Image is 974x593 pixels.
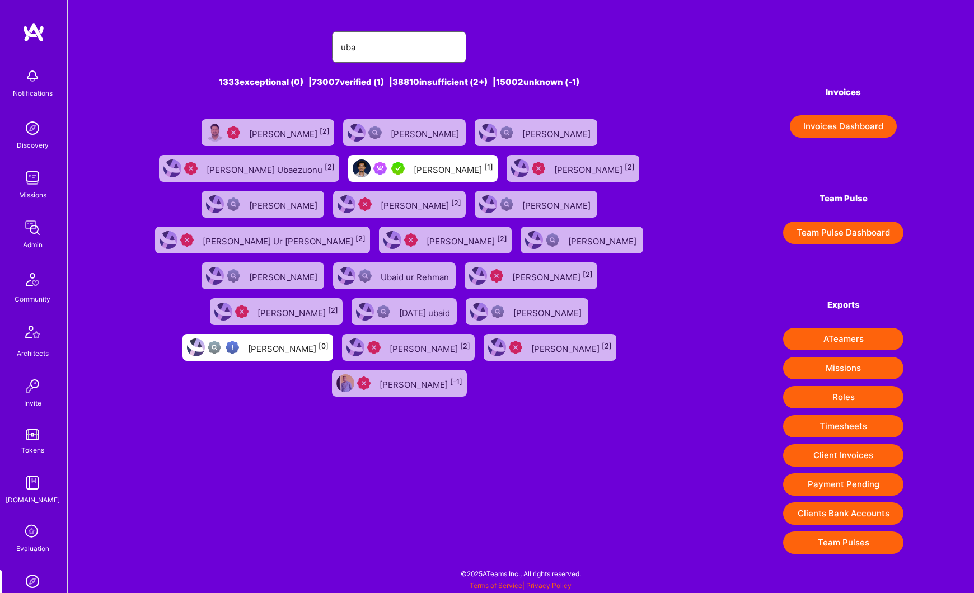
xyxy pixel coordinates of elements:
[21,570,44,592] img: Admin Search
[21,117,44,139] img: discovery
[399,304,452,319] div: [DATE] ubaid
[625,163,635,171] sup: [2]
[206,267,224,285] img: User Avatar
[554,161,635,176] div: [PERSON_NAME]
[184,162,198,175] img: Unqualified
[469,267,487,285] img: User Avatar
[197,115,339,150] a: User AvatarUnqualified[PERSON_NAME][2]
[783,87,903,97] h4: Invoices
[248,340,329,355] div: [PERSON_NAME]
[500,126,513,139] img: Not Scrubbed
[358,269,372,283] img: Not Scrubbed
[583,270,593,279] sup: [2]
[479,195,497,213] img: User Avatar
[249,269,320,283] div: [PERSON_NAME]
[532,162,545,175] img: Unqualified
[380,376,462,390] div: [PERSON_NAME]
[205,294,347,330] a: User AvatarUnqualified[PERSON_NAME][2]
[381,269,451,283] div: Ubaid ur Rehman
[208,341,221,354] img: Not fully vetted
[427,233,507,247] div: [PERSON_NAME]
[22,521,43,543] i: icon SelectionTeam
[484,163,493,171] sup: [1]
[21,472,44,494] img: guide book
[451,199,461,207] sup: [2]
[197,186,329,222] a: User AvatarNot Scrubbed[PERSON_NAME]
[160,231,177,249] img: User Avatar
[491,305,504,318] img: Not Scrubbed
[257,304,338,319] div: [PERSON_NAME]
[249,125,330,140] div: [PERSON_NAME]
[347,294,461,330] a: User AvatarNot Scrubbed[DATE] ubaid
[67,559,974,587] div: © 2025 ATeams Inc., All rights reserved.
[325,163,335,171] sup: [2]
[368,126,382,139] img: Not Scrubbed
[531,340,612,355] div: [PERSON_NAME]
[373,162,387,175] img: Been on Mission
[329,258,460,294] a: User AvatarNot ScrubbedUbaid ur Rehman
[353,159,371,177] img: User Avatar
[790,115,897,138] button: Invoices Dashboard
[21,65,44,87] img: bell
[235,305,249,318] img: Unqualified
[783,386,903,408] button: Roles
[470,186,602,222] a: User AvatarNot Scrubbed[PERSON_NAME]
[214,303,232,321] img: User Avatar
[546,233,559,247] img: Not Scrubbed
[338,330,479,365] a: User AvatarUnqualified[PERSON_NAME][2]
[497,234,507,243] sup: [2]
[390,340,470,355] div: [PERSON_NAME]
[26,429,39,440] img: tokens
[522,125,593,140] div: [PERSON_NAME]
[23,239,43,251] div: Admin
[227,197,240,211] img: Not Scrubbed
[511,159,529,177] img: User Avatar
[207,161,335,176] div: [PERSON_NAME] Ubaezuonu
[180,233,194,247] img: Unqualified
[381,197,461,211] div: [PERSON_NAME]
[470,581,572,590] span: |
[783,531,903,554] button: Team Pulses
[17,139,49,151] div: Discovery
[450,378,462,386] sup: [-1]
[355,234,366,243] sup: [2]
[22,22,45,43] img: logo
[783,502,903,525] button: Clients Bank Accounts
[783,300,903,310] h4: Exports
[783,222,903,244] a: Team Pulse Dashboard
[21,375,44,397] img: Invite
[15,293,50,305] div: Community
[391,125,461,140] div: [PERSON_NAME]
[461,294,593,330] a: User AvatarNot Scrubbed[PERSON_NAME]
[21,444,44,456] div: Tokens
[226,341,239,354] img: High Potential User
[227,126,240,139] img: Unqualified
[479,330,621,365] a: User AvatarUnqualified[PERSON_NAME][2]
[490,269,503,283] img: Unqualified
[336,374,354,392] img: User Avatar
[513,304,584,319] div: [PERSON_NAME]
[328,306,338,314] sup: [2]
[320,127,330,135] sup: [2]
[404,233,418,247] img: Unqualified
[151,222,374,258] a: User AvatarUnqualified[PERSON_NAME] Ur [PERSON_NAME][2]
[783,328,903,350] button: ATeamers
[344,150,502,186] a: User AvatarBeen on MissionA.Teamer in Residence[PERSON_NAME][1]
[206,124,224,142] img: User Avatar
[383,231,401,249] img: User Avatar
[391,162,405,175] img: A.Teamer in Residence
[339,115,470,150] a: User AvatarNot Scrubbed[PERSON_NAME]
[509,341,522,354] img: Unqualified
[602,342,612,350] sup: [2]
[348,124,366,142] img: User Avatar
[24,397,41,409] div: Invite
[783,473,903,496] button: Payment Pending
[227,269,240,283] img: Not Scrubbed
[460,342,470,350] sup: [2]
[21,217,44,239] img: admin teamwork
[568,233,639,247] div: [PERSON_NAME]
[356,303,374,321] img: User Avatar
[460,258,602,294] a: User AvatarUnqualified[PERSON_NAME][2]
[377,305,390,318] img: Not Scrubbed
[249,197,320,211] div: [PERSON_NAME]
